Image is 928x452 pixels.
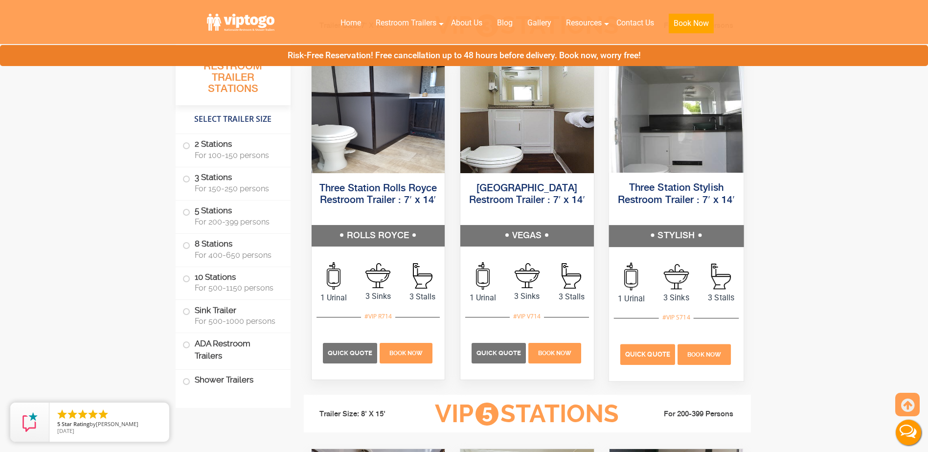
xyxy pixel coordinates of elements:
[333,12,368,34] a: Home
[327,262,340,290] img: an icon of urinal
[77,408,89,420] li: 
[609,293,654,304] span: 1 Urinal
[515,263,540,288] img: an icon of sink
[676,349,732,358] a: Book Now
[549,291,594,303] span: 3 Stalls
[57,427,74,434] span: [DATE]
[97,408,109,420] li: 
[663,264,689,289] img: an icon of sink
[711,263,731,289] img: an icon of stall
[182,300,284,330] label: Sink Trailer
[311,400,420,429] li: Trailer Size: 8' X 15'
[328,349,372,357] span: Quick Quote
[460,61,594,173] img: Side view of three station restroom trailer with three separate doors with signs
[624,262,638,290] img: an icon of urinal
[559,12,609,34] a: Resources
[57,421,161,428] span: by
[96,420,138,428] span: [PERSON_NAME]
[57,420,60,428] span: 5
[699,292,744,303] span: 3 Stalls
[195,184,279,193] span: For 150-250 persons
[687,351,721,358] span: Book Now
[368,12,444,34] a: Restroom Trailers
[176,46,291,105] h3: All Portable Restroom Trailer Stations
[562,263,581,289] img: an icon of stall
[361,310,395,323] div: #VIP R714
[505,291,549,302] span: 3 Sinks
[634,408,744,420] li: For 200-399 Persons
[618,183,735,205] a: Three Station Stylish Restroom Trailer : 7′ x 14′
[661,12,721,39] a: Book Now
[195,283,279,293] span: For 500-1150 persons
[659,311,694,323] div: #VIP S714
[476,349,521,357] span: Quick Quote
[420,401,634,428] h3: VIP Stations
[312,292,356,304] span: 1 Urinal
[182,267,284,297] label: 10 Stations
[182,370,284,391] label: Shower Trailers
[319,183,437,205] a: Three Station Rolls Royce Restroom Trailer : 7′ x 14′
[625,350,670,358] span: Quick Quote
[609,225,743,247] h5: STYLISH
[176,110,291,129] h4: Select Trailer Size
[620,349,677,358] a: Quick Quote
[654,292,699,303] span: 3 Sinks
[195,316,279,326] span: For 500-1000 persons
[182,201,284,231] label: 5 Stations
[669,14,714,33] button: Book Now
[378,348,433,357] a: Book Now
[56,408,68,420] li: 
[20,412,40,432] img: Review Rating
[538,350,571,357] span: Book Now
[527,348,583,357] a: Book Now
[389,350,423,357] span: Book Now
[312,61,445,173] img: Side view of three station restroom trailer with three separate doors with signs
[520,12,559,34] a: Gallery
[195,250,279,260] span: For 400-650 persons
[490,12,520,34] a: Blog
[469,183,585,205] a: [GEOGRAPHIC_DATA] Restroom Trailer : 7′ x 14′
[195,151,279,160] span: For 100-150 persons
[472,348,527,357] a: Quick Quote
[195,217,279,226] span: For 200-399 persons
[67,408,78,420] li: 
[365,263,390,288] img: an icon of sink
[312,225,445,247] h5: ROLLS ROYCE
[356,291,400,302] span: 3 Sinks
[400,291,445,303] span: 3 Stalls
[413,263,432,289] img: an icon of stall
[475,403,498,426] span: 5
[889,413,928,452] button: Live Chat
[460,292,505,304] span: 1 Urinal
[182,234,284,264] label: 8 Stations
[182,167,284,198] label: 3 Stations
[182,333,284,366] label: ADA Restroom Trailers
[62,420,90,428] span: Star Rating
[87,408,99,420] li: 
[460,225,594,247] h5: VEGAS
[609,12,661,34] a: Contact Us
[609,59,743,172] img: Side view of three station restroom trailer with three separate doors with signs
[182,134,284,164] label: 2 Stations
[476,262,490,290] img: an icon of urinal
[444,12,490,34] a: About Us
[510,310,544,323] div: #VIP V714
[323,348,379,357] a: Quick Quote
